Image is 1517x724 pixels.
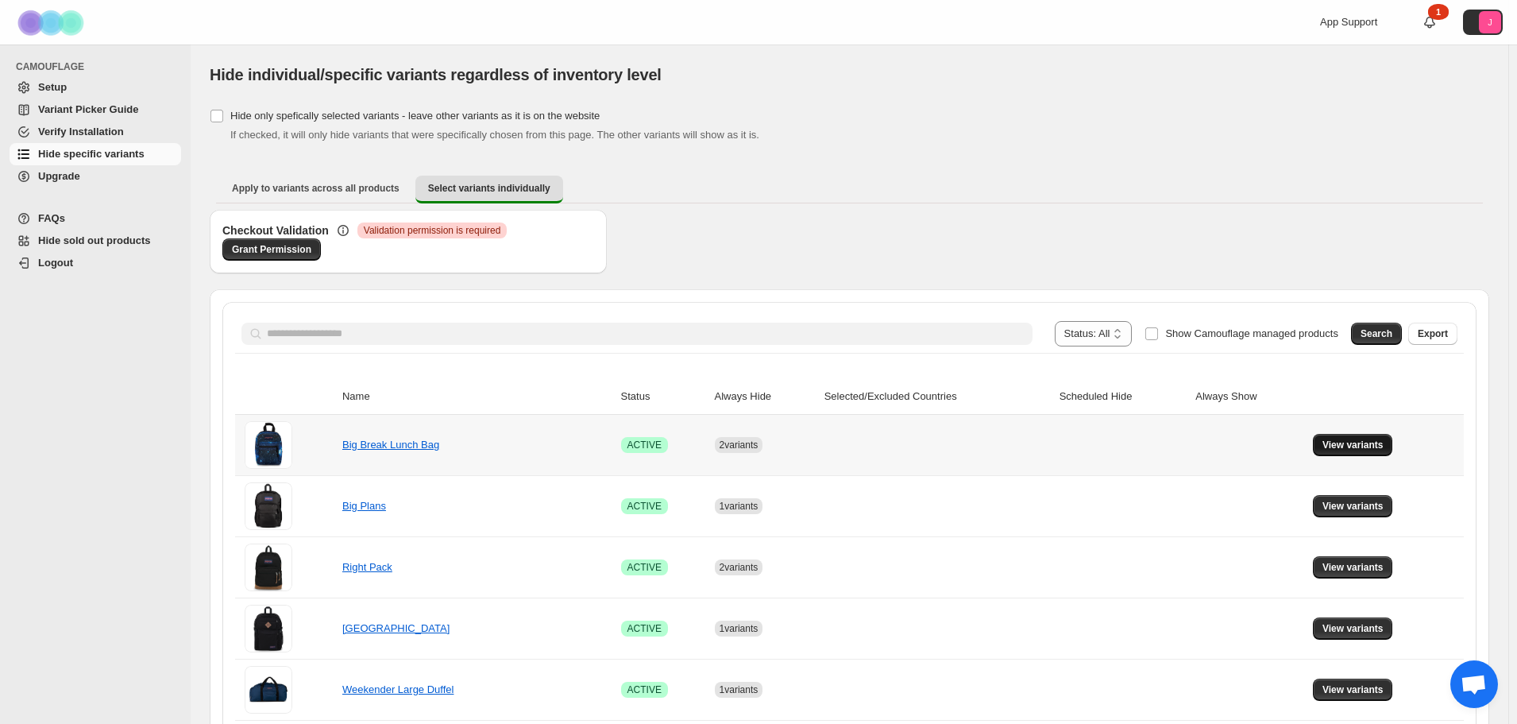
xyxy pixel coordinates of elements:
[1408,323,1457,345] button: Export
[16,60,183,73] span: CAMOUFLAGE
[1361,327,1392,340] span: Search
[342,683,454,695] a: Weekender Large Duffel
[627,683,662,696] span: ACTIVE
[616,379,710,415] th: Status
[720,501,758,512] span: 1 variants
[627,439,662,451] span: ACTIVE
[1313,556,1393,579] button: View variants
[1422,14,1438,30] a: 1
[1313,495,1393,517] button: View variants
[38,170,80,182] span: Upgrade
[338,379,616,415] th: Name
[1320,16,1377,28] span: App Support
[1418,327,1448,340] span: Export
[38,257,73,269] span: Logout
[1322,622,1384,635] span: View variants
[428,182,550,195] span: Select variants individually
[38,212,65,224] span: FAQs
[720,684,758,695] span: 1 variants
[1322,500,1384,513] span: View variants
[710,379,820,415] th: Always Hide
[1488,17,1492,27] text: J
[13,1,92,45] img: Camouflage
[10,143,181,165] a: Hide specific variants
[10,230,181,252] a: Hide sold out products
[38,148,145,160] span: Hide specific variants
[232,182,400,195] span: Apply to variants across all products
[1322,561,1384,574] span: View variants
[10,165,181,188] a: Upgrade
[627,622,662,635] span: ACTIVE
[720,623,758,634] span: 1 variants
[230,129,759,141] span: If checked, it will only hide variants that were specifically chosen from this page. The other va...
[1351,323,1402,345] button: Search
[342,500,386,512] a: Big Plans
[232,243,311,256] span: Grant Permission
[820,379,1055,415] th: Selected/Excluded Countries
[10,99,181,121] a: Variant Picker Guide
[38,103,138,115] span: Variant Picker Guide
[222,238,321,261] a: Grant Permission
[1165,327,1338,339] span: Show Camouflage managed products
[38,126,124,137] span: Verify Installation
[1191,379,1308,415] th: Always Show
[342,439,439,451] a: Big Break Lunch Bag
[1313,618,1393,640] button: View variants
[230,110,600,122] span: Hide only spefically selected variants - leave other variants as it is on the website
[38,234,151,246] span: Hide sold out products
[38,81,67,93] span: Setup
[627,561,662,574] span: ACTIVE
[342,622,450,634] a: [GEOGRAPHIC_DATA]
[1055,379,1191,415] th: Scheduled Hide
[1322,439,1384,451] span: View variants
[1428,4,1449,20] div: 1
[1450,660,1498,708] div: Open chat
[210,66,662,83] span: Hide individual/specific variants regardless of inventory level
[10,207,181,230] a: FAQs
[1313,679,1393,701] button: View variants
[720,562,758,573] span: 2 variants
[10,252,181,274] a: Logout
[415,176,563,203] button: Select variants individually
[364,224,501,237] span: Validation permission is required
[10,76,181,99] a: Setup
[720,439,758,451] span: 2 variants
[1479,11,1501,33] span: Avatar with initials J
[10,121,181,143] a: Verify Installation
[1463,10,1503,35] button: Avatar with initials J
[342,561,392,573] a: Right Pack
[1322,683,1384,696] span: View variants
[222,223,329,238] h3: Checkout Validation
[1313,434,1393,456] button: View variants
[219,176,412,201] button: Apply to variants across all products
[627,500,662,513] span: ACTIVE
